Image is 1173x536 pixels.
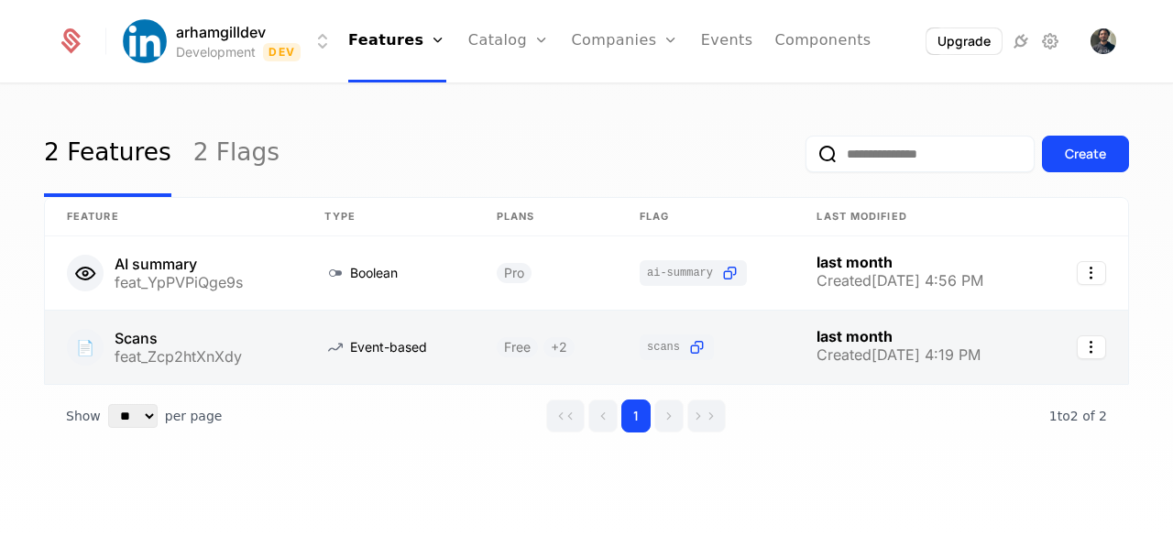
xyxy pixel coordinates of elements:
[302,198,475,236] th: Type
[1039,30,1061,52] a: Settings
[1077,261,1106,285] button: Select action
[618,198,795,236] th: Flag
[1010,30,1032,52] a: Integrations
[475,198,618,236] th: Plans
[1091,28,1116,54] img: Arham Gill
[45,198,302,236] th: Feature
[1042,136,1129,172] button: Create
[1049,409,1099,423] span: 1 to 2 of
[926,28,1002,54] button: Upgrade
[687,399,726,432] button: Go to last page
[546,399,726,432] div: Page navigation
[654,399,684,432] button: Go to next page
[1049,409,1107,423] span: 2
[1077,335,1106,359] button: Select action
[66,407,101,425] span: Show
[128,21,334,61] button: Select environment
[44,111,171,197] a: 2 Features
[123,19,167,63] img: arhamgilldev
[621,399,651,432] button: Go to page 1
[546,399,585,432] button: Go to first page
[193,111,280,197] a: 2 Flags
[165,407,223,425] span: per page
[108,404,158,428] select: Select page size
[176,21,266,43] span: arhamgilldev
[44,385,1129,447] div: Table pagination
[1091,28,1116,54] button: Open user button
[176,43,256,61] div: Development
[588,399,618,432] button: Go to previous page
[1065,145,1106,163] div: Create
[263,43,301,61] span: Dev
[795,198,1042,236] th: Last Modified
